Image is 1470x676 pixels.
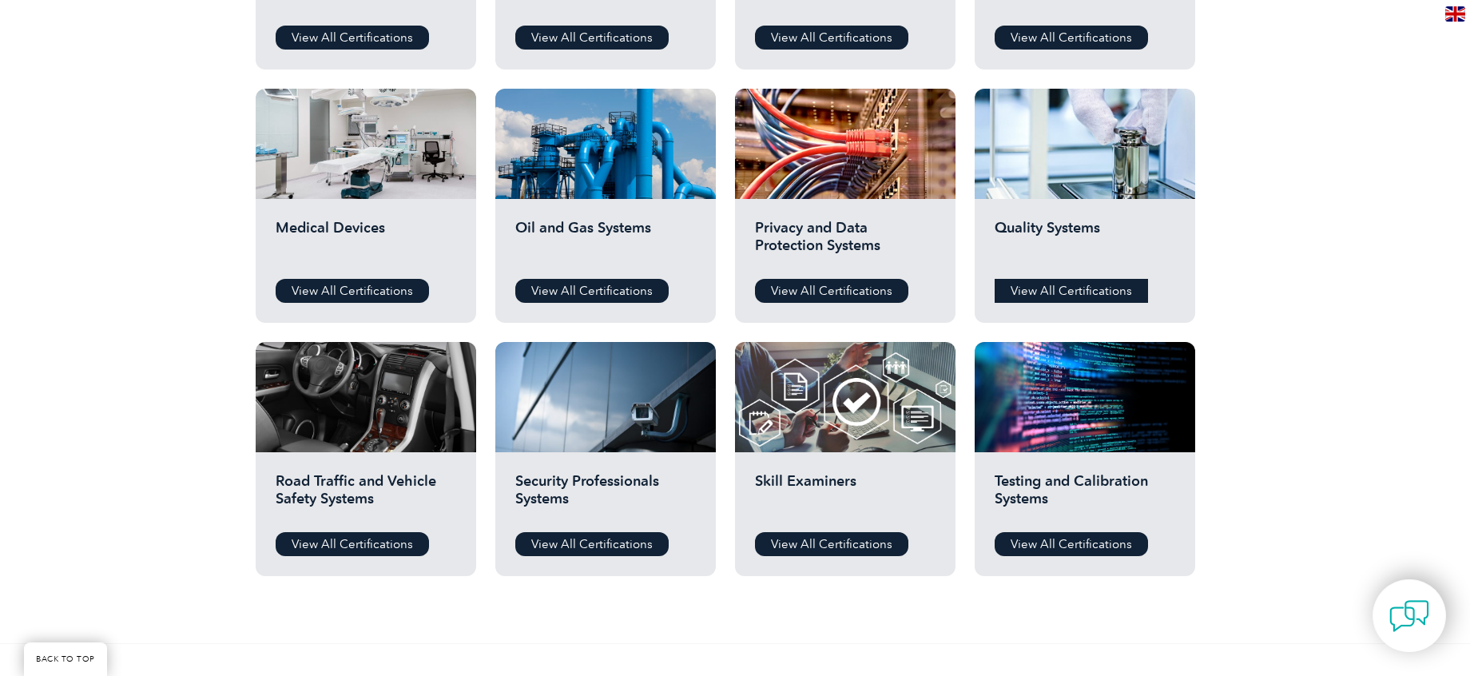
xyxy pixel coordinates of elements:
a: View All Certifications [515,26,669,50]
img: contact-chat.png [1389,596,1429,636]
h2: Security Professionals Systems [515,472,696,520]
a: View All Certifications [515,532,669,556]
h2: Road Traffic and Vehicle Safety Systems [276,472,456,520]
a: View All Certifications [995,26,1148,50]
a: View All Certifications [995,532,1148,556]
a: BACK TO TOP [24,642,107,676]
a: View All Certifications [276,532,429,556]
img: en [1445,6,1465,22]
a: View All Certifications [755,26,908,50]
h2: Skill Examiners [755,472,936,520]
h2: Quality Systems [995,219,1175,267]
h2: Privacy and Data Protection Systems [755,219,936,267]
h2: Medical Devices [276,219,456,267]
a: View All Certifications [995,279,1148,303]
a: View All Certifications [276,26,429,50]
a: View All Certifications [755,532,908,556]
h2: Oil and Gas Systems [515,219,696,267]
a: View All Certifications [515,279,669,303]
a: View All Certifications [276,279,429,303]
h2: Testing and Calibration Systems [995,472,1175,520]
a: View All Certifications [755,279,908,303]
